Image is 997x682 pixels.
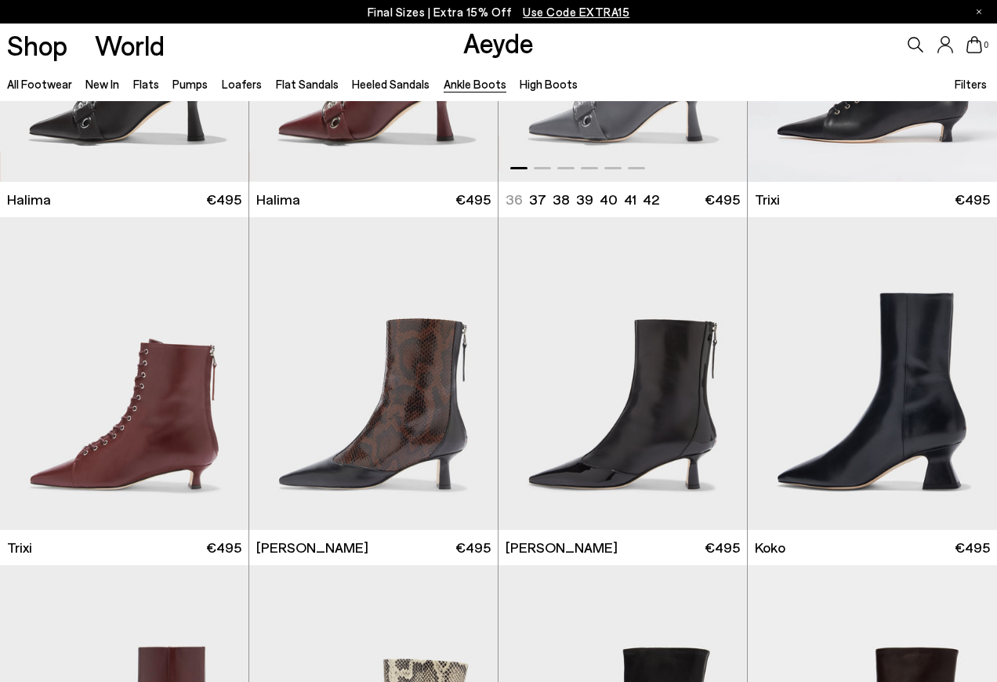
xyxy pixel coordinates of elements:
[498,182,747,217] a: 36 37 38 39 40 41 42 €495
[352,77,430,91] a: Heeled Sandals
[206,538,241,557] span: €495
[955,77,987,91] span: Filters
[7,77,72,91] a: All Footwear
[256,538,368,557] span: [PERSON_NAME]
[982,41,990,49] span: 0
[755,538,785,557] span: Koko
[600,190,618,209] li: 40
[206,190,241,209] span: €495
[368,2,630,22] p: Final Sizes | Extra 15% Off
[7,190,51,209] span: Halima
[249,217,498,530] img: Sila Dual-Toned Boots
[529,190,546,209] li: 37
[506,538,618,557] span: [PERSON_NAME]
[85,77,119,91] a: New In
[755,190,780,209] span: Trixi
[249,182,498,217] a: Halima €495
[705,190,740,209] span: €495
[624,190,636,209] li: 41
[276,77,339,91] a: Flat Sandals
[576,190,593,209] li: 39
[966,36,982,53] a: 0
[498,530,747,565] a: [PERSON_NAME] €495
[463,26,534,59] a: Aeyde
[95,31,165,59] a: World
[553,190,570,209] li: 38
[705,538,740,557] span: €495
[455,190,491,209] span: €495
[748,182,997,217] a: Trixi €495
[955,538,990,557] span: €495
[643,190,659,209] li: 42
[7,538,32,557] span: Trixi
[249,530,498,565] a: [PERSON_NAME] €495
[7,31,67,59] a: Shop
[523,5,629,19] span: Navigate to /collections/ss25-final-sizes
[222,77,262,91] a: Loafers
[955,190,990,209] span: €495
[172,77,208,91] a: Pumps
[748,217,997,530] img: Koko Regal Heel Boots
[133,77,159,91] a: Flats
[520,77,578,91] a: High Boots
[748,530,997,565] a: Koko €495
[455,538,491,557] span: €495
[444,77,506,91] a: Ankle Boots
[256,190,300,209] span: Halima
[506,190,654,209] ul: variant
[498,217,747,530] img: Sila Dual-Toned Boots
